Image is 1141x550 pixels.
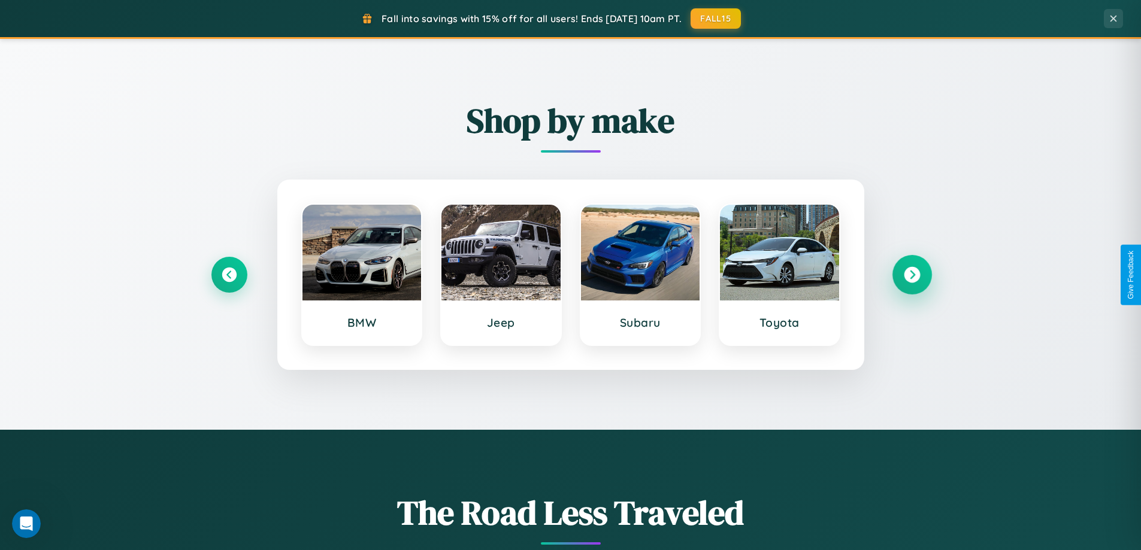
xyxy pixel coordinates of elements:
button: FALL15 [691,8,741,29]
h1: The Road Less Traveled [211,490,930,536]
iframe: Intercom live chat [12,509,41,538]
h3: Subaru [593,315,688,330]
h3: BMW [314,315,410,330]
h3: Jeep [453,315,549,330]
div: Give Feedback [1127,251,1135,299]
span: Fall into savings with 15% off for all users! Ends [DATE] 10am PT. [382,13,682,25]
h2: Shop by make [211,98,930,144]
h3: Toyota [732,315,827,330]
